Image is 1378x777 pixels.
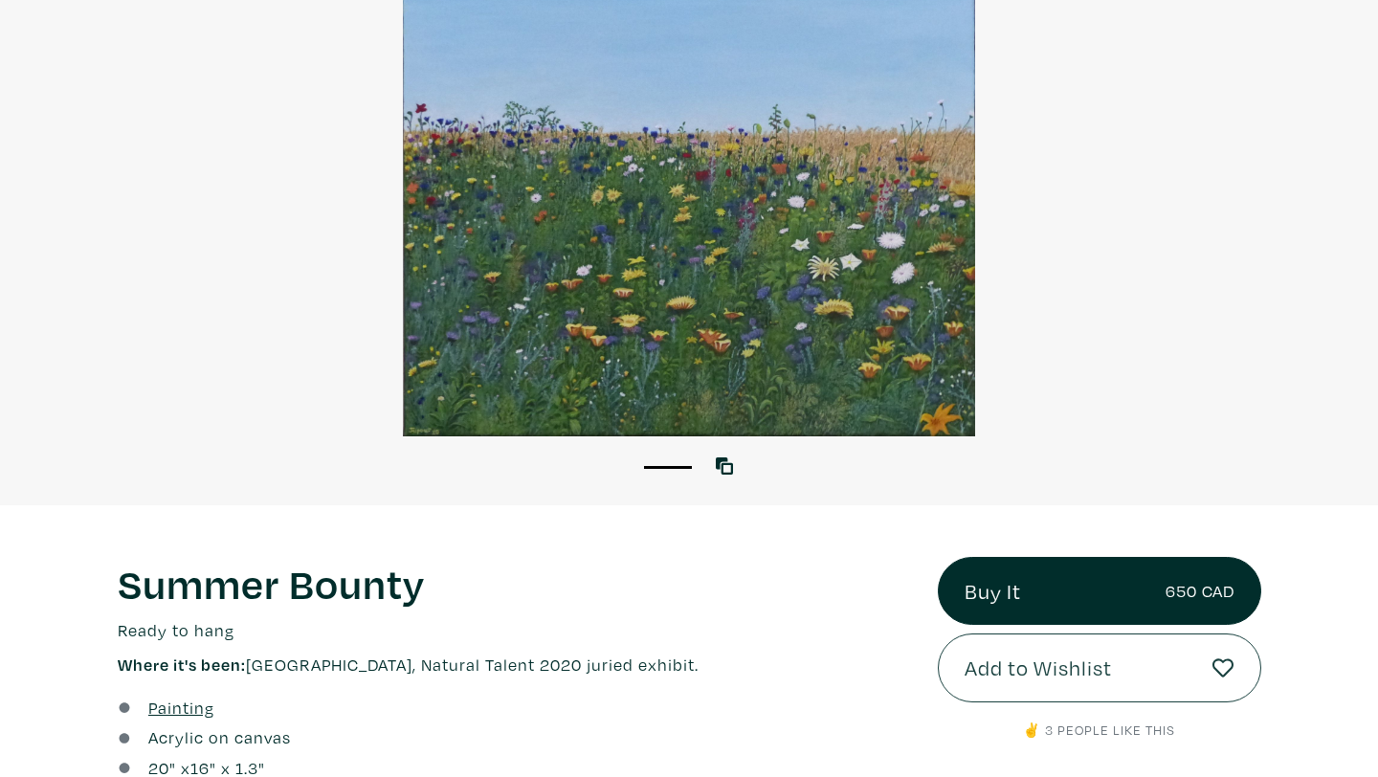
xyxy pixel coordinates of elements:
[148,724,291,750] a: Acrylic on canvas
[965,652,1112,684] span: Add to Wishlist
[938,633,1261,702] button: Add to Wishlist
[118,652,910,677] p: [GEOGRAPHIC_DATA], Natural Talent 2020 juried exhibit.
[118,617,910,643] p: Ready to hang
[148,697,214,719] u: Painting
[148,695,214,721] a: Painting
[938,720,1261,741] p: ✌️ 3 people like this
[1166,578,1234,604] small: 650 CAD
[938,557,1261,626] a: Buy It650 CAD
[118,654,246,676] span: Where it's been:
[118,557,910,609] h1: Summer Bounty
[644,466,692,469] button: 1 of 1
